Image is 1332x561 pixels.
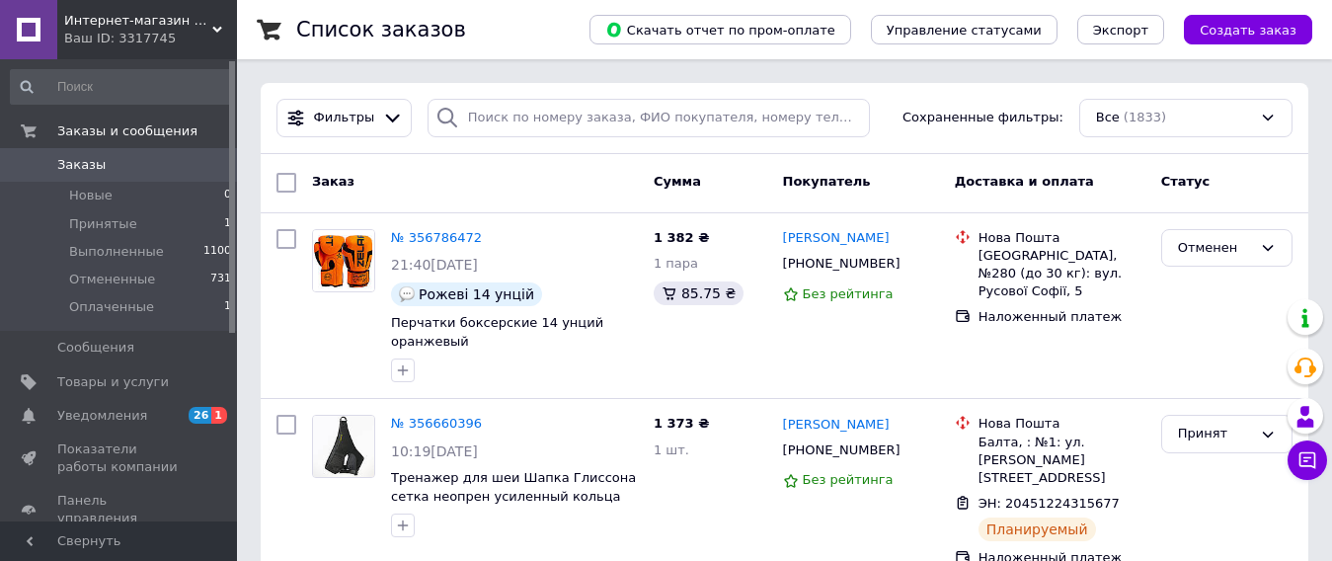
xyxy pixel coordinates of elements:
[979,247,1145,301] div: [GEOGRAPHIC_DATA], №280 (до 30 кг): вул. Русової Софії, 5
[654,281,744,305] div: 85.75 ₴
[391,470,636,521] a: Тренажер для шеи Шапка Глиссона сетка неопрен усиленный кольца до 80кг
[419,286,534,302] span: Рожеві 14 унцій
[211,407,227,424] span: 1
[803,286,894,301] span: Без рейтинга
[313,230,374,291] img: Фото товару
[1184,15,1312,44] button: Создать заказ
[57,441,183,476] span: Показатели работы компании
[391,257,478,273] span: 21:40[DATE]
[57,407,147,425] span: Уведомления
[654,442,689,457] span: 1 шт.
[399,286,415,302] img: :speech_balloon:
[69,187,113,204] span: Новые
[224,215,231,233] span: 1
[1124,110,1166,124] span: (1833)
[1288,441,1327,480] button: Чат с покупателем
[57,492,183,527] span: Панель управления
[296,18,466,41] h1: Список заказов
[1096,109,1120,127] span: Все
[1161,174,1211,189] span: Статус
[1178,424,1252,444] div: Принят
[10,69,233,105] input: Поиск
[654,416,709,431] span: 1 373 ₴
[57,373,169,391] span: Товары и услуги
[69,215,137,233] span: Принятые
[224,187,231,204] span: 0
[955,174,1094,189] span: Доставка и оплата
[391,443,478,459] span: 10:19[DATE]
[428,99,870,137] input: Поиск по номеру заказа, ФИО покупателя, номеру телефона, Email, номеру накладной
[391,315,603,349] a: Перчатки боксерские 14 унций оранжевый
[391,230,482,245] a: № 356786472
[1178,238,1252,259] div: Отменен
[979,434,1145,488] div: Балта, : №1: ул. [PERSON_NAME][STREET_ADDRESS]
[224,298,231,316] span: 1
[203,243,231,261] span: 1100
[654,174,701,189] span: Сумма
[783,229,890,248] a: [PERSON_NAME]
[605,21,835,39] span: Скачать отчет по пром-оплате
[779,438,904,463] div: [PHONE_NUMBER]
[57,339,134,357] span: Сообщения
[783,416,890,435] a: [PERSON_NAME]
[69,271,155,288] span: Отмененные
[979,415,1145,433] div: Нова Пошта
[57,122,197,140] span: Заказы и сообщения
[902,109,1063,127] span: Сохраненные фильтры:
[312,415,375,478] a: Фото товару
[312,174,354,189] span: Заказ
[391,416,482,431] a: № 356660396
[64,30,237,47] div: Ваш ID: 3317745
[1164,22,1312,37] a: Создать заказ
[803,472,894,487] span: Без рейтинга
[779,251,904,277] div: [PHONE_NUMBER]
[69,298,154,316] span: Оплаченные
[314,109,375,127] span: Фильтры
[654,230,709,245] span: 1 382 ₴
[979,229,1145,247] div: Нова Пошта
[1077,15,1164,44] button: Экспорт
[57,156,106,174] span: Заказы
[210,271,231,288] span: 731
[64,12,212,30] span: Интернет-магазин SportFishka
[654,256,698,271] span: 1 пара
[979,496,1120,511] span: ЭН: 20451224315677
[313,416,374,477] img: Фото товару
[189,407,211,424] span: 26
[871,15,1058,44] button: Управление статусами
[979,308,1145,326] div: Наложенный платеж
[589,15,851,44] button: Скачать отчет по пром-оплате
[887,23,1042,38] span: Управление статусами
[1200,23,1296,38] span: Создать заказ
[1093,23,1148,38] span: Экспорт
[783,174,871,189] span: Покупатель
[312,229,375,292] a: Фото товару
[69,243,164,261] span: Выполненные
[979,518,1096,541] div: Планируемый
